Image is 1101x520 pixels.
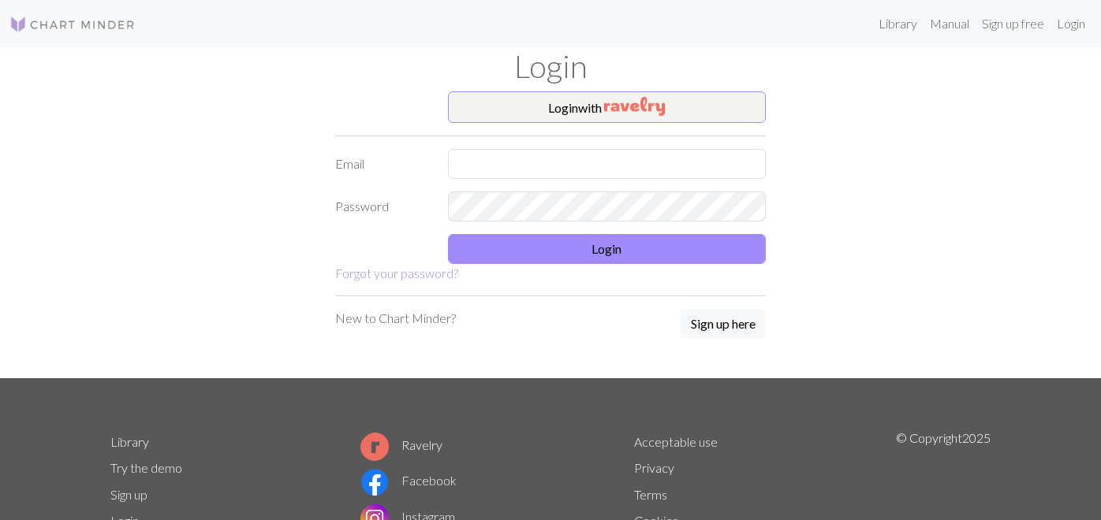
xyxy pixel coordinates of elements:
[326,191,439,221] label: Password
[360,473,457,488] a: Facebook
[634,434,718,449] a: Acceptable use
[681,309,766,339] button: Sign up here
[448,91,767,123] button: Loginwith
[110,460,182,475] a: Try the demo
[9,15,136,34] img: Logo
[1051,8,1092,39] a: Login
[360,468,389,496] img: Facebook logo
[101,47,1000,85] h1: Login
[681,309,766,340] a: Sign up here
[872,8,924,39] a: Library
[326,149,439,179] label: Email
[634,460,674,475] a: Privacy
[360,433,389,461] img: Ravelry logo
[335,266,458,280] a: Forgot your password?
[360,437,442,452] a: Ravelry
[634,487,667,502] a: Terms
[448,234,767,264] button: Login
[976,8,1051,39] a: Sign up free
[110,434,149,449] a: Library
[924,8,976,39] a: Manual
[110,487,147,502] a: Sign up
[604,97,665,116] img: Ravelry
[335,309,456,328] p: New to Chart Minder?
